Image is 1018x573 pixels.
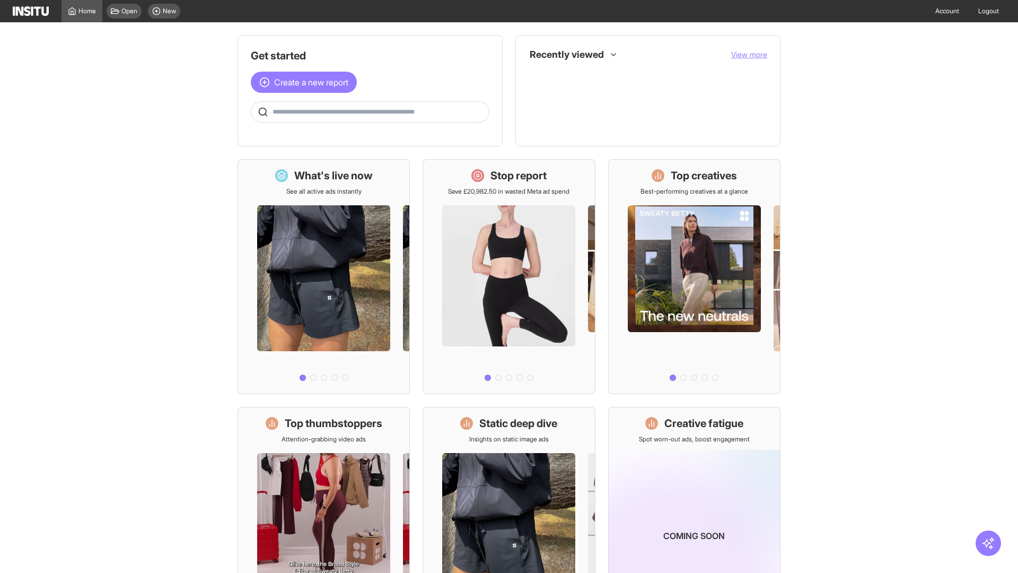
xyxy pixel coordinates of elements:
p: See all active ads instantly [286,187,362,196]
span: Create a new report [274,76,348,89]
button: View more [731,49,767,60]
span: Home [78,7,96,15]
span: Creative Fatigue [Beta] [552,95,619,103]
div: Insights [533,70,546,82]
h1: Static deep dive [479,416,557,431]
span: Open [121,7,137,15]
p: Insights on static image ads [469,435,549,444]
div: Insights [533,116,546,129]
p: Attention-grabbing video ads [282,435,366,444]
div: Insights [533,93,546,106]
p: Save £20,982.50 in wasted Meta ad spend [448,187,569,196]
h1: What's live now [294,168,373,183]
button: Create a new report [251,72,357,93]
img: Logo [13,6,49,16]
h1: Top thumbstoppers [285,416,382,431]
a: Top creativesBest-performing creatives at a glance [608,159,780,394]
span: Placements [552,72,759,80]
span: Placements [552,72,585,80]
p: Best-performing creatives at a glance [640,187,748,196]
span: New [163,7,176,15]
a: Stop reportSave £20,982.50 in wasted Meta ad spend [423,159,595,394]
h1: Get started [251,48,489,63]
span: Creative Fatigue [Beta] [552,95,759,103]
span: View more [731,50,767,59]
h1: Top creatives [671,168,737,183]
span: Static Deep Dive [552,118,599,127]
span: Static Deep Dive [552,118,759,127]
a: What's live nowSee all active ads instantly [238,159,410,394]
h1: Stop report [490,168,547,183]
